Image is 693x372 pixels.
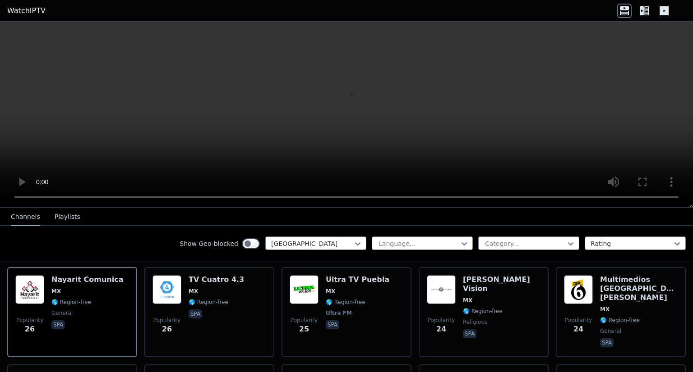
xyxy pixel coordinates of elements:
img: Multimedios Ciudad Juarez [564,275,593,304]
span: 24 [573,324,583,335]
p: spa [51,320,65,329]
span: Popularity [16,317,43,324]
p: spa [463,329,476,338]
span: 26 [25,324,35,335]
img: Ultra TV Puebla [290,275,319,304]
p: spa [189,309,202,318]
span: Popularity [291,317,318,324]
button: Channels [11,209,40,226]
p: spa [600,338,614,347]
h6: Multimedios [GEOGRAPHIC_DATA][PERSON_NAME] [600,275,678,302]
label: Show Geo-blocked [180,239,238,248]
button: Playlists [55,209,80,226]
h6: Ultra TV Puebla [326,275,389,284]
span: MX [189,288,198,295]
span: Popularity [565,317,592,324]
span: 🌎 Region-free [189,299,228,306]
span: MX [326,288,335,295]
span: 26 [162,324,172,335]
span: MX [51,288,61,295]
span: general [51,309,73,317]
img: Maria Vision [427,275,456,304]
span: 🌎 Region-free [51,299,91,306]
h6: [PERSON_NAME] Vision [463,275,541,293]
a: WatchIPTV [7,5,46,16]
span: 🌎 Region-free [600,317,640,324]
h6: Nayarit Comunica [51,275,123,284]
img: TV Cuatro 4.3 [152,275,181,304]
span: MX [463,297,472,304]
span: Popularity [153,317,180,324]
span: Ultra FM [326,309,352,317]
p: spa [326,320,339,329]
span: general [600,327,621,335]
img: Nayarit Comunica [15,275,44,304]
span: 25 [299,324,309,335]
span: 🌎 Region-free [326,299,365,306]
span: religious [463,318,487,326]
span: Popularity [428,317,455,324]
span: 🌎 Region-free [463,308,503,315]
span: 24 [436,324,446,335]
span: MX [600,306,610,313]
h6: TV Cuatro 4.3 [189,275,244,284]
